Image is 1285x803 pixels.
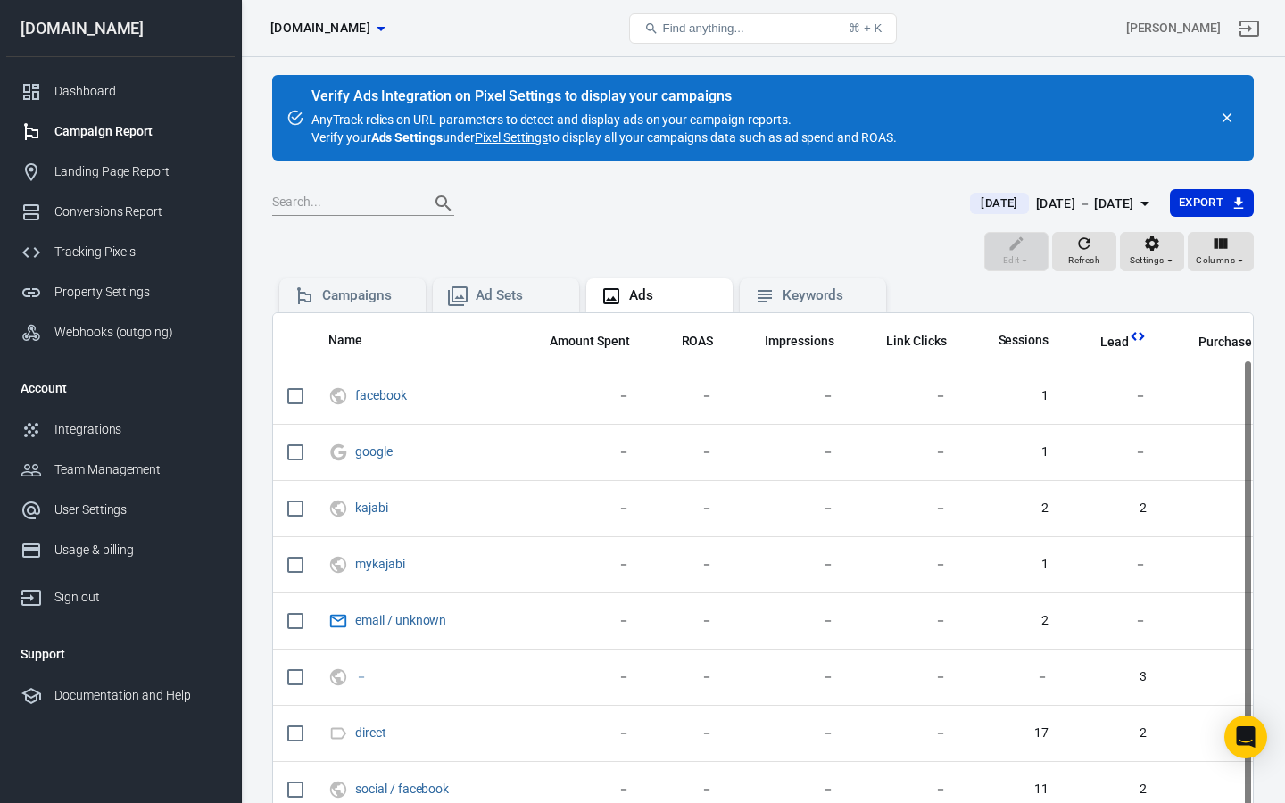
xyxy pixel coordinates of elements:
span: － [526,781,630,799]
div: Dashboard [54,82,220,101]
button: Refresh [1052,232,1116,271]
span: Settings [1130,252,1165,269]
div: [DOMAIN_NAME] [6,21,235,37]
a: Integrations [6,410,235,450]
a: social / facebook [355,782,449,796]
span: direct [355,726,389,739]
span: － [1175,443,1270,461]
span: － [975,668,1049,686]
a: Campaign Report [6,112,235,152]
span: Sessions [999,332,1049,350]
span: The number of times your ads were on screen. [742,330,834,352]
span: ROAS [682,333,714,351]
span: 2 [1077,724,1147,742]
span: Link Clicks [886,333,947,351]
span: － [863,668,947,686]
span: email / unknown [355,614,449,626]
svg: UTM & Web Traffic [328,554,348,575]
a: Tracking Pixels [6,232,235,272]
span: 3 [1077,668,1147,686]
svg: UTM & Web Traffic [328,385,348,407]
button: close [1215,105,1239,130]
span: The number of clicks on links within the ad that led to advertiser-specified destinations [886,330,947,352]
div: [DATE] － [DATE] [1036,193,1134,215]
div: Property Settings [54,283,220,302]
span: Sessions [975,332,1049,350]
span: － [863,443,947,461]
svg: This column is calculated from AnyTrack real-time data [1129,327,1147,345]
span: 2 [1077,500,1147,517]
a: Usage & billing [6,530,235,570]
span: － [659,500,714,517]
span: － [659,443,714,461]
span: － [742,724,834,742]
span: － [526,556,630,574]
span: － [526,500,630,517]
span: The estimated total amount of money you've spent on your campaign, ad set or ad during its schedule. [526,330,630,352]
span: － [742,668,834,686]
button: Search [422,182,465,225]
span: myracoach.com [270,17,370,39]
span: － [742,612,834,630]
span: 1 [975,387,1049,405]
a: － [355,669,368,683]
span: 2 [1077,781,1147,799]
span: － [742,781,834,799]
div: Open Intercom Messenger [1224,716,1267,758]
button: Find anything...⌘ + K [629,13,897,44]
svg: UTM & Web Traffic [328,666,348,688]
span: mykajabi [355,558,408,570]
span: social / facebook [355,782,452,795]
a: Conversions Report [6,192,235,232]
span: 2 [975,500,1049,517]
span: The total return on ad spend [682,330,714,352]
a: User Settings [6,490,235,530]
a: google [355,444,393,459]
span: － [1175,668,1270,686]
div: Usage & billing [54,541,220,559]
span: Refresh [1068,252,1100,269]
a: Dashboard [6,71,235,112]
a: Sign out [1228,7,1271,50]
input: Search... [272,192,415,215]
span: － [863,724,947,742]
div: Account id: Ul97uTIP [1126,19,1221,37]
span: － [742,556,834,574]
div: Keywords [783,286,872,305]
div: Campaign Report [54,122,220,141]
a: Sign out [6,570,235,617]
span: － [659,387,714,405]
span: [DATE] [974,195,1024,212]
span: Name [328,332,362,350]
span: Amount Spent [550,333,630,351]
a: email / unknown [355,613,446,627]
a: direct [355,725,386,740]
svg: Direct [328,723,348,744]
span: － [1077,387,1147,405]
span: Columns [1196,252,1235,269]
a: Pixel Settings [475,128,548,146]
span: 11 [975,781,1049,799]
a: Team Management [6,450,235,490]
a: Property Settings [6,272,235,312]
span: － [1175,781,1270,799]
span: Purchase [1198,334,1252,352]
span: 1 [975,556,1049,574]
div: Integrations [54,420,220,439]
span: Find anything... [662,21,743,35]
a: mykajabi [355,557,405,571]
a: Landing Page Report [6,152,235,192]
span: 1 [975,443,1049,461]
div: Conversions Report [54,203,220,221]
span: － [863,612,947,630]
button: [DOMAIN_NAME] [263,12,392,45]
div: AnyTrack relies on URL parameters to detect and display ads on your campaign reports. Verify your... [311,89,897,146]
div: Team Management [54,460,220,479]
span: google [355,445,395,458]
span: The total return on ad spend [659,330,714,352]
div: Documentation and Help [54,686,220,705]
button: Columns [1188,232,1254,271]
span: － [1077,556,1147,574]
span: － [863,500,947,517]
a: kajabi [355,501,388,515]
